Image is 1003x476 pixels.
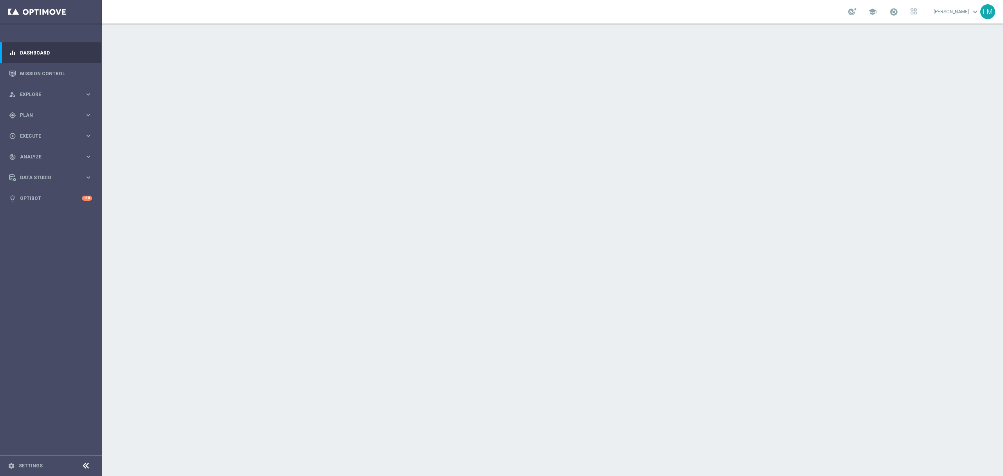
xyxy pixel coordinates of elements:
i: lightbulb [9,195,16,202]
a: [PERSON_NAME]keyboard_arrow_down [933,6,980,18]
a: Optibot [20,188,82,209]
i: keyboard_arrow_right [85,132,92,140]
div: LM [980,4,995,19]
i: gps_fixed [9,112,16,119]
a: Dashboard [20,42,92,63]
button: person_search Explore keyboard_arrow_right [9,91,92,98]
span: Plan [20,113,85,118]
i: play_circle_outline [9,133,16,140]
div: Optibot [9,188,92,209]
div: Explore [9,91,85,98]
button: Mission Control [9,71,92,77]
a: Mission Control [20,63,92,84]
span: Data Studio [20,175,85,180]
span: Execute [20,134,85,138]
div: Data Studio [9,174,85,181]
i: keyboard_arrow_right [85,91,92,98]
button: gps_fixed Plan keyboard_arrow_right [9,112,92,118]
i: keyboard_arrow_right [85,111,92,119]
i: keyboard_arrow_right [85,174,92,181]
span: Analyze [20,154,85,159]
div: Execute [9,133,85,140]
button: equalizer Dashboard [9,50,92,56]
div: Mission Control [9,63,92,84]
button: track_changes Analyze keyboard_arrow_right [9,154,92,160]
i: person_search [9,91,16,98]
div: Analyze [9,153,85,160]
i: equalizer [9,49,16,56]
i: settings [8,462,15,469]
i: track_changes [9,153,16,160]
button: Data Studio keyboard_arrow_right [9,174,92,181]
div: Plan [9,112,85,119]
span: school [868,7,877,16]
span: Explore [20,92,85,97]
a: Settings [19,463,43,468]
button: lightbulb Optibot +10 [9,195,92,202]
div: Dashboard [9,42,92,63]
i: keyboard_arrow_right [85,153,92,160]
div: +10 [82,196,92,201]
button: play_circle_outline Execute keyboard_arrow_right [9,133,92,139]
span: keyboard_arrow_down [971,7,979,16]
